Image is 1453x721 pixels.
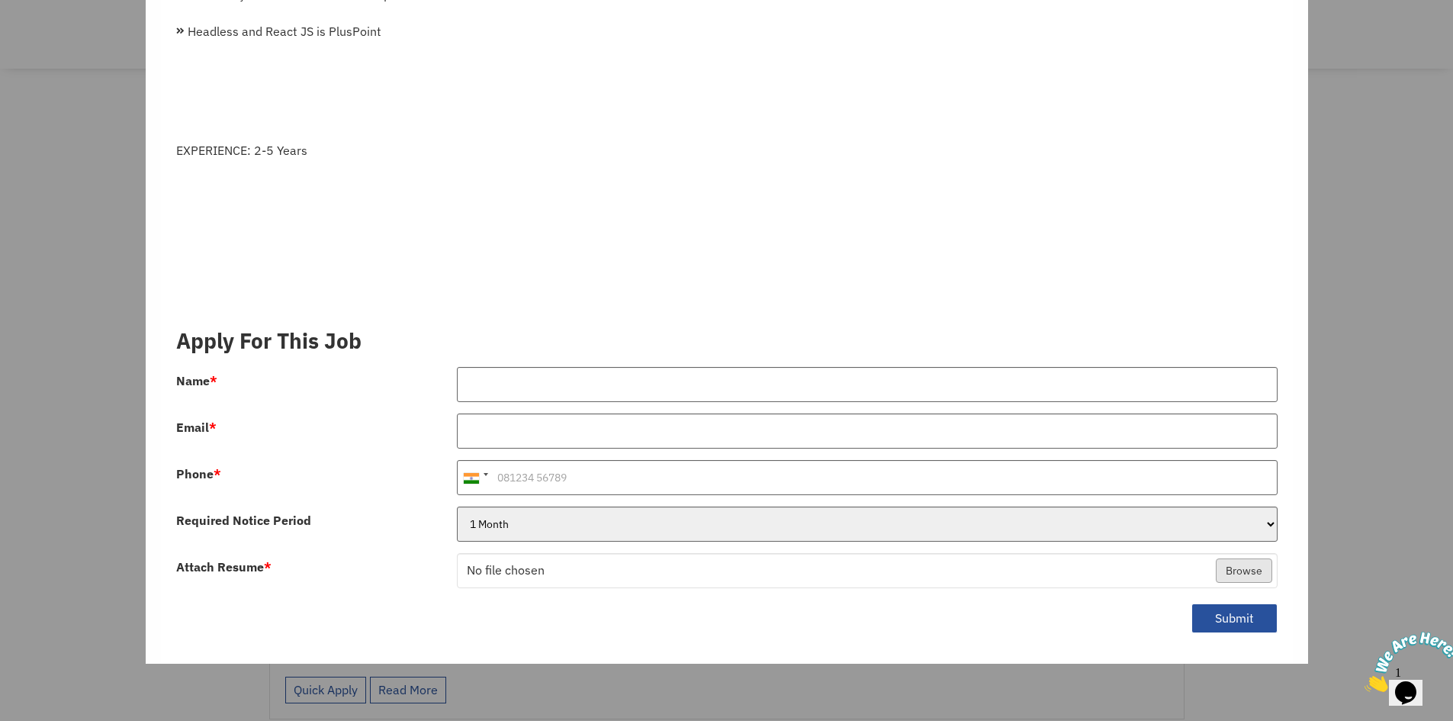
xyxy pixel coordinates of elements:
label: Required Notice Period [176,514,311,526]
label: Phone [176,468,221,480]
label: Name [176,375,217,387]
iframe: chat widget [1358,626,1453,698]
button: Submit [1191,604,1278,633]
h3: Apply For This Job [176,328,1278,354]
div: India (भारत): +91 [458,461,493,494]
label: Attach Resume [176,561,272,573]
img: Chat attention grabber [6,6,101,66]
span: 1 [6,6,12,19]
label: Email [176,421,217,433]
li: Headless and React JS is PlusPoint [176,22,1278,40]
input: 081234 56789 [457,460,1278,495]
p: EXPERIENCE: 2-5 Years [176,141,1278,159]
